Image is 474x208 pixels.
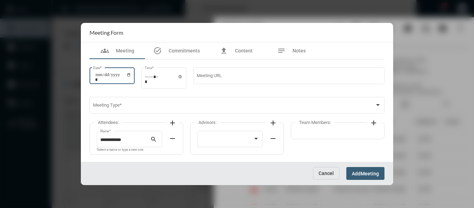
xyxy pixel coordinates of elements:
mat-icon: task_alt [153,47,162,55]
h2: Meeting Form [90,29,123,36]
mat-icon: add [370,119,378,127]
span: Meeting [116,48,134,53]
button: AddMeeting [346,167,384,180]
label: Advisors: [195,120,220,125]
label: Attendees: [94,120,122,125]
mat-icon: groups [101,47,109,55]
mat-icon: remove [269,134,277,143]
mat-hint: Select a name or type a new one [97,148,143,152]
button: Cancel [313,167,339,180]
span: Commitments [169,48,200,53]
label: Team Members: [296,120,335,125]
mat-icon: notes [277,47,286,55]
mat-icon: add [269,119,277,127]
mat-icon: file_upload [220,47,228,55]
span: Content [235,48,253,53]
mat-icon: add [168,119,177,127]
span: Add [352,171,361,176]
span: Cancel [319,170,334,176]
span: Meeting [361,171,379,176]
span: Notes [293,48,306,53]
mat-icon: search [150,136,159,144]
mat-icon: remove [168,134,177,143]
